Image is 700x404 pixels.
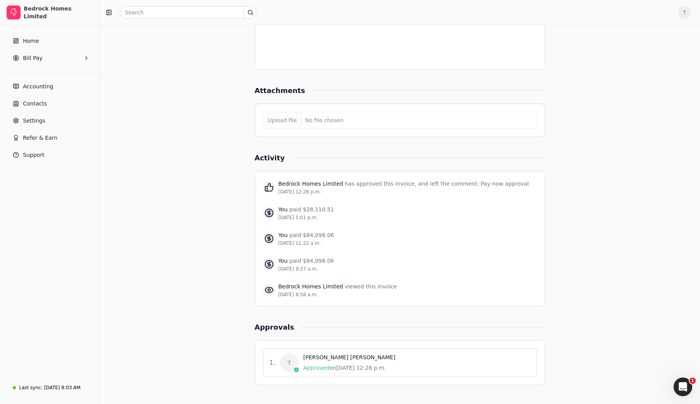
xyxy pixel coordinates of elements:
[345,181,529,187] span: has approved this invoice, and left the comment: Pay now approval
[345,283,397,290] span: viewed this invoice
[23,134,58,142] span: Refer & Earn
[278,206,290,213] span: You
[263,112,302,129] div: Upload file
[689,378,696,384] span: 1
[44,384,80,391] div: [DATE] 8:03 AM
[278,188,529,195] div: [DATE] 12:28 p.m.
[278,181,345,187] span: Bedrock Homes Limited
[255,153,293,163] div: Activity
[303,365,329,371] span: Approved
[674,378,692,396] iframe: Intercom live chat
[289,258,334,264] span: paid $84,098.06
[278,240,334,247] div: [DATE] 11:22 a.m.
[278,258,290,264] span: You
[23,151,44,159] span: Support
[278,291,397,298] div: [DATE] 8:58 a.m.
[289,206,334,213] span: paid $28,110.51
[3,113,96,128] a: Settings
[23,54,42,62] span: Bill Pay
[678,6,691,19] button: T
[23,37,39,45] span: Home
[24,5,93,20] div: Bedrock Homes Limited
[278,283,345,290] span: Bedrock Homes Limited
[19,384,42,391] div: Last sync:
[280,353,299,372] span: T
[255,85,313,96] div: Attachments
[263,112,537,129] button: Upload fileNo file chosen
[255,322,302,332] div: Approvals
[3,381,96,395] a: Last sync:[DATE] 8:03 AM
[3,96,96,111] a: Contacts
[3,130,96,146] button: Refer & Earn
[278,214,334,221] div: [DATE] 1:01 p.m.
[120,6,257,19] input: Search
[302,113,346,128] div: No file chosen
[289,232,334,238] span: paid $84,098.06
[3,147,96,163] button: Support
[278,232,290,238] span: You
[23,83,53,91] span: Accounting
[303,364,395,372] div: on [DATE] 12:28 p.m.
[303,353,395,362] div: [PERSON_NAME] [PERSON_NAME]
[278,265,334,272] div: [DATE] 9:27 a.m.
[269,358,275,367] div: 1 .
[3,79,96,94] a: Accounting
[3,33,96,49] a: Home
[23,100,47,108] span: Contacts
[23,117,45,125] span: Settings
[3,50,96,66] button: Bill Pay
